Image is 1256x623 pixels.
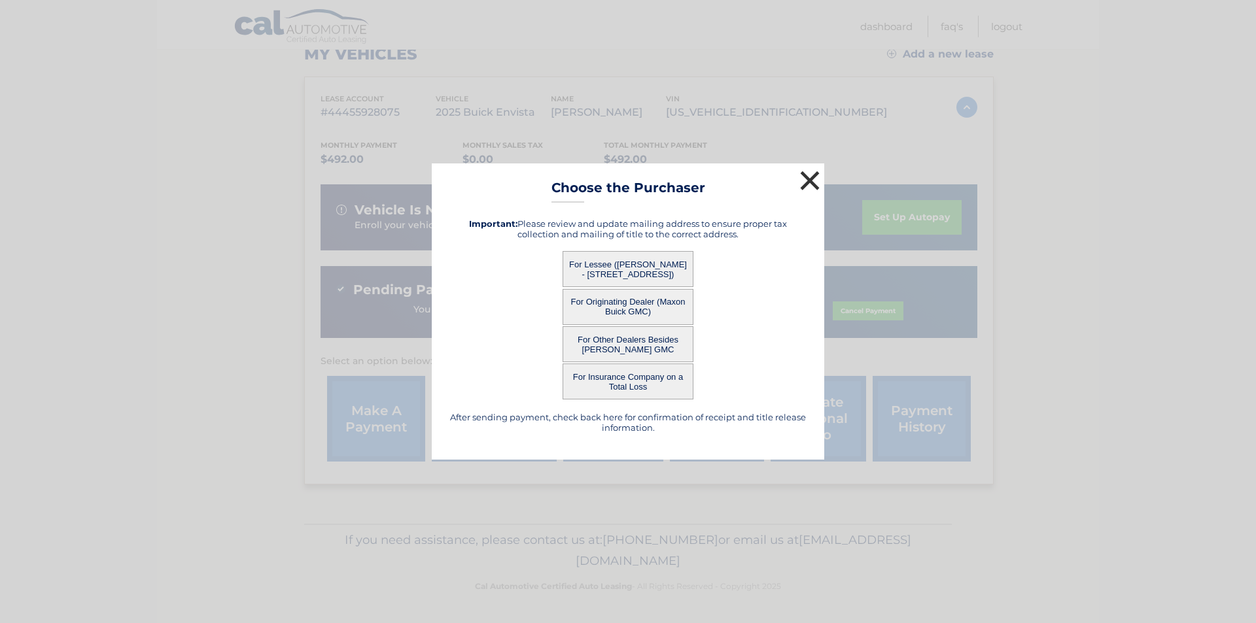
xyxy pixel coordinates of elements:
[563,251,693,287] button: For Lessee ([PERSON_NAME] - [STREET_ADDRESS])
[563,363,693,399] button: For Insurance Company on a Total Loss
[551,180,705,203] h3: Choose the Purchaser
[797,167,823,194] button: ×
[563,326,693,362] button: For Other Dealers Besides [PERSON_NAME] GMC
[448,412,808,433] h5: After sending payment, check back here for confirmation of receipt and title release information.
[448,218,808,239] h5: Please review and update mailing address to ensure proper tax collection and mailing of title to ...
[469,218,517,229] strong: Important:
[563,289,693,325] button: For Originating Dealer (Maxon Buick GMC)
